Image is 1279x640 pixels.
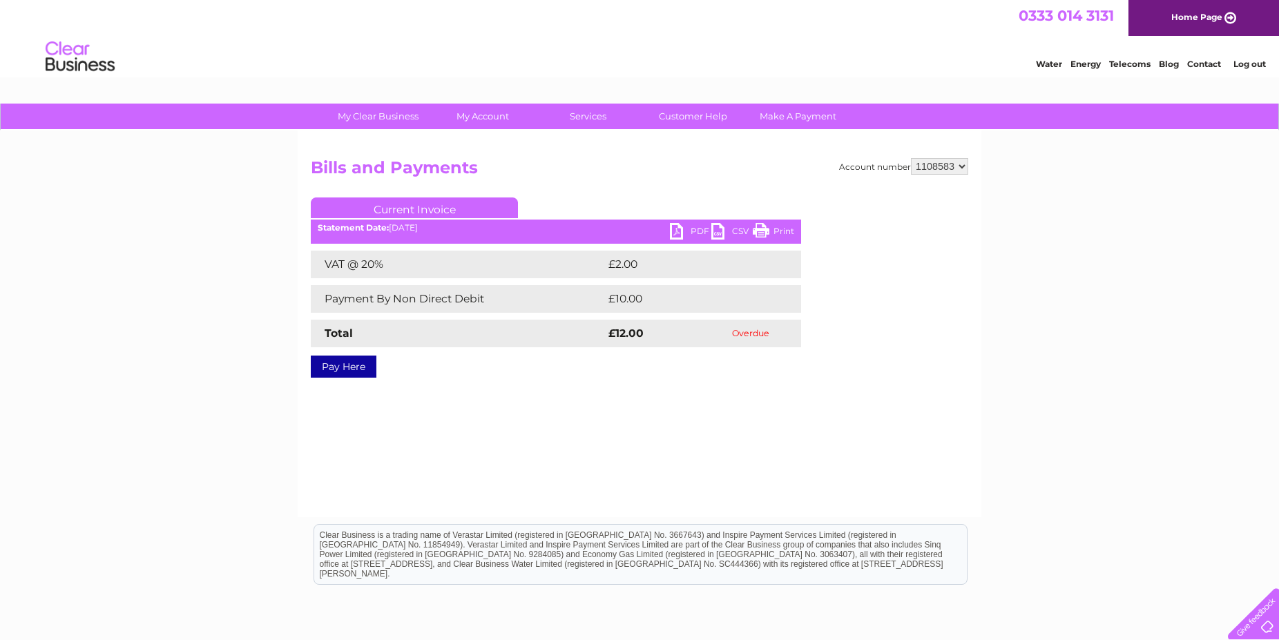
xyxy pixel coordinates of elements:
td: Payment By Non Direct Debit [311,285,605,313]
td: VAT @ 20% [311,251,605,278]
a: Log out [1233,59,1266,69]
a: CSV [711,223,753,243]
td: £10.00 [605,285,773,313]
a: My Clear Business [321,104,435,129]
strong: Total [325,327,353,340]
a: Services [531,104,645,129]
h2: Bills and Payments [311,158,968,184]
img: logo.png [45,36,115,78]
div: Clear Business is a trading name of Verastar Limited (registered in [GEOGRAPHIC_DATA] No. 3667643... [314,8,967,67]
b: Statement Date: [318,222,389,233]
a: 0333 014 3131 [1019,7,1114,24]
a: Pay Here [311,356,376,378]
a: Print [753,223,794,243]
a: PDF [670,223,711,243]
a: Make A Payment [741,104,855,129]
a: Contact [1187,59,1221,69]
div: [DATE] [311,223,801,233]
a: Telecoms [1109,59,1151,69]
td: £2.00 [605,251,769,278]
a: Water [1036,59,1062,69]
a: My Account [426,104,540,129]
a: Energy [1070,59,1101,69]
a: Customer Help [636,104,750,129]
td: Overdue [701,320,801,347]
a: Blog [1159,59,1179,69]
a: Current Invoice [311,197,518,218]
div: Account number [839,158,968,175]
strong: £12.00 [608,327,644,340]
